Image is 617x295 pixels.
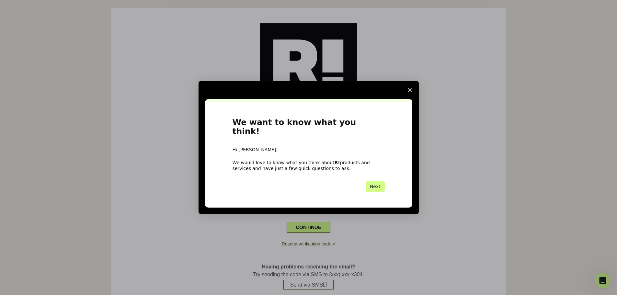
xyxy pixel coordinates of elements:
button: Next [366,181,385,192]
b: R! [335,160,340,165]
div: We would love to know what you think about products and services and have just a few quick questi... [233,160,385,171]
h1: We want to know what you think! [233,118,385,140]
span: Close survey [401,81,419,99]
div: Hi [PERSON_NAME], [233,147,385,153]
